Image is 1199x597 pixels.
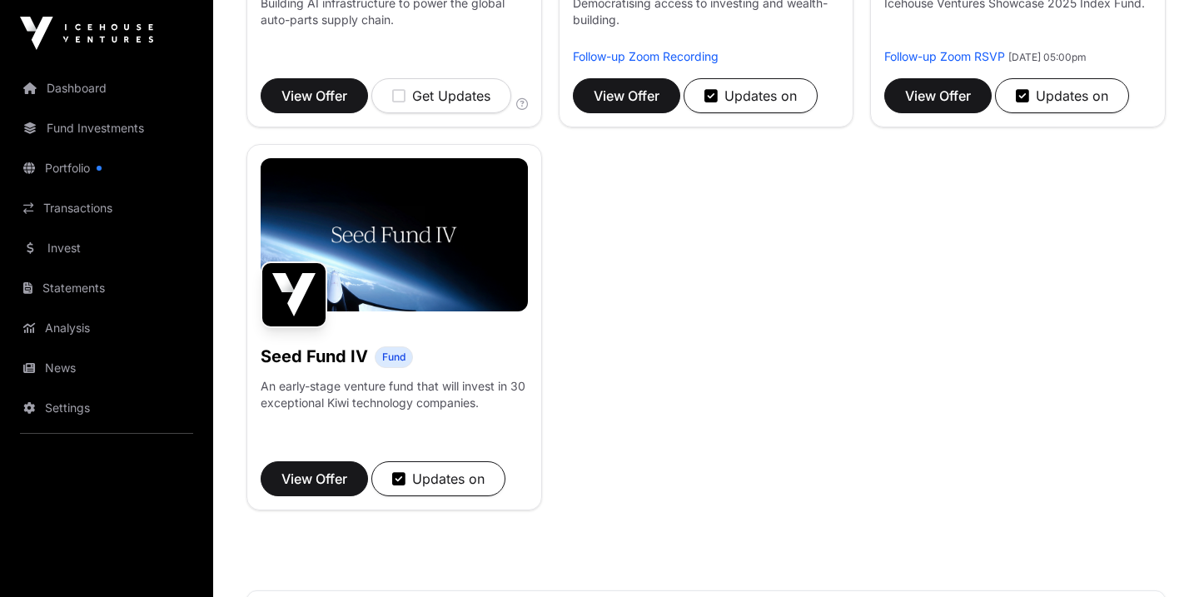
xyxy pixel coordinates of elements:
[20,17,153,50] img: Icehouse Ventures Logo
[704,86,797,106] div: Updates on
[13,150,200,187] a: Portfolio
[13,350,200,386] a: News
[13,310,200,346] a: Analysis
[1116,517,1199,597] iframe: Chat Widget
[905,86,971,106] span: View Offer
[13,390,200,426] a: Settings
[1016,86,1108,106] div: Updates on
[13,110,200,147] a: Fund Investments
[884,78,992,113] button: View Offer
[261,78,368,113] button: View Offer
[594,86,659,106] span: View Offer
[392,469,485,489] div: Updates on
[281,86,347,106] span: View Offer
[995,78,1129,113] button: Updates on
[261,378,528,411] p: An early-stage venture fund that will invest in 30 exceptional Kiwi technology companies.
[1008,51,1087,63] span: [DATE] 05:00pm
[261,261,327,328] img: Seed Fund IV
[371,461,505,496] button: Updates on
[13,190,200,226] a: Transactions
[13,70,200,107] a: Dashboard
[261,158,528,311] img: Seed-Fund-4_Banner.jpg
[684,78,818,113] button: Updates on
[13,270,200,306] a: Statements
[884,49,1005,63] a: Follow-up Zoom RSVP
[371,78,511,113] button: Get Updates
[382,351,405,364] span: Fund
[261,461,368,496] button: View Offer
[261,345,368,368] h1: Seed Fund IV
[573,78,680,113] button: View Offer
[392,86,490,106] div: Get Updates
[573,49,719,63] a: Follow-up Zoom Recording
[13,230,200,266] a: Invest
[281,469,347,489] span: View Offer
